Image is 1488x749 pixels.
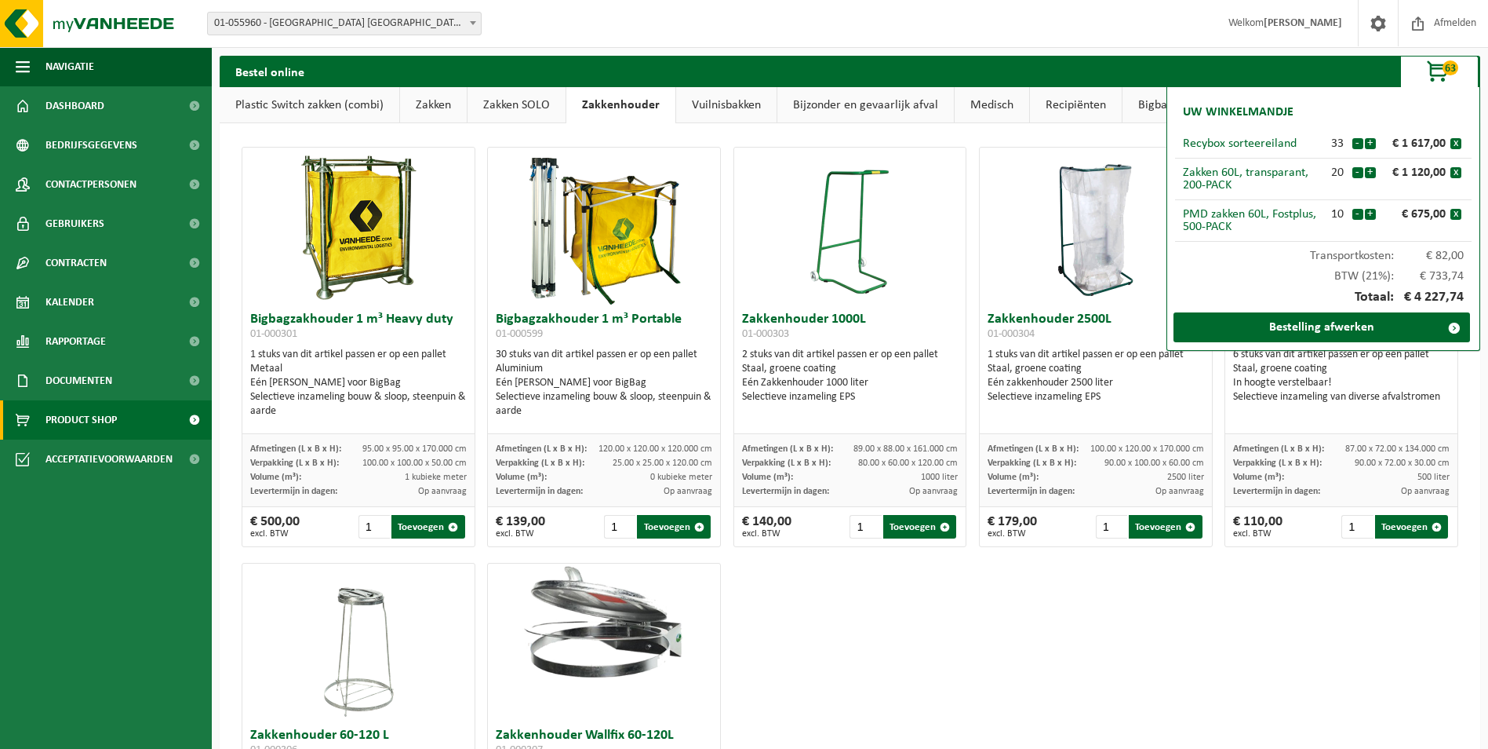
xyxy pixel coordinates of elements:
[45,322,106,361] span: Rapportage
[280,148,437,305] img: 01-000301
[1323,137,1352,150] div: 33
[496,312,712,344] h3: Bigbagzakhouder 1 m³ Portable
[1155,487,1204,496] span: Op aanvraag
[637,515,710,539] button: Toevoegen
[45,440,173,479] span: Acceptatievoorwaarden
[405,473,467,482] span: 1 kubieke meter
[250,328,297,340] span: 01-000301
[207,12,482,35] span: 01-055960 - ROCKWOOL BELGIUM NV - WIJNEGEM
[496,328,543,340] span: 01-000599
[742,376,959,390] div: Eén Zakkenhouder 1000 liter
[362,459,467,468] span: 100.00 x 100.00 x 50.00 cm
[1341,515,1373,539] input: 1
[1233,473,1284,482] span: Volume (m³):
[250,376,467,390] div: Eén [PERSON_NAME] voor BigBag
[1175,262,1472,283] div: BTW (21%):
[1233,376,1450,390] div: In hoogte verstelbaar!
[810,148,889,305] img: 01-000303
[988,459,1076,468] span: Verpakking (L x B x H):
[1090,444,1204,454] span: 100.00 x 120.00 x 170.000 cm
[1183,208,1323,233] div: PMD zakken 60L, Fostplus, 500-PACK
[391,515,464,539] button: Toevoegen
[1057,148,1135,305] img: 01-000304
[988,444,1079,454] span: Afmetingen (L x B x H):
[1233,515,1282,539] div: € 110,00
[676,87,777,123] a: Vuilnisbakken
[988,328,1035,340] span: 01-000304
[250,459,339,468] span: Verpakking (L x B x H):
[1352,167,1363,178] button: -
[742,515,791,539] div: € 140,00
[45,283,94,322] span: Kalender
[742,473,793,482] span: Volume (m³):
[250,473,301,482] span: Volume (m³):
[742,390,959,404] div: Selectieve inzameling EPS
[1380,166,1450,179] div: € 1 120,00
[1129,515,1202,539] button: Toevoegen
[220,56,320,86] h2: Bestel online
[250,362,467,376] div: Metaal
[45,47,94,86] span: Navigatie
[1233,459,1322,468] span: Verpakking (L x B x H):
[250,529,300,539] span: excl. BTW
[613,459,712,468] span: 25.00 x 25.00 x 120.00 cm
[777,87,954,123] a: Bijzonder en gevaarlijk afval
[526,148,682,305] img: 01-000599
[1365,167,1376,178] button: +
[988,487,1075,496] span: Levertermijn in dagen:
[468,87,566,123] a: Zakken SOLO
[250,487,337,496] span: Levertermijn in dagen:
[488,564,720,680] img: 01-000307
[250,444,341,454] span: Afmetingen (L x B x H):
[496,444,587,454] span: Afmetingen (L x B x H):
[45,204,104,243] span: Gebruikers
[1104,459,1204,468] span: 90.00 x 100.00 x 60.00 cm
[650,473,712,482] span: 0 kubieke meter
[1380,137,1450,150] div: € 1 617,00
[496,529,545,539] span: excl. BTW
[45,361,112,400] span: Documenten
[496,376,712,390] div: Eén [PERSON_NAME] voor BigBag
[1030,87,1122,123] a: Recipiënten
[988,473,1039,482] span: Volume (m³):
[250,312,467,344] h3: Bigbagzakhouder 1 m³ Heavy duty
[1450,138,1461,149] button: x
[1417,473,1450,482] span: 500 liter
[988,376,1204,390] div: Eén zakkenhouder 2500 liter
[604,515,635,539] input: 1
[1175,95,1301,130] h2: Uw winkelmandje
[496,459,584,468] span: Verpakking (L x B x H):
[1450,209,1461,220] button: x
[955,87,1029,123] a: Medisch
[400,87,467,123] a: Zakken
[742,362,959,376] div: Staal, groene coating
[742,444,833,454] span: Afmetingen (L x B x H):
[1096,515,1127,539] input: 1
[1394,250,1464,262] span: € 82,00
[1233,444,1324,454] span: Afmetingen (L x B x H):
[742,312,959,344] h3: Zakkenhouder 1000L
[850,515,881,539] input: 1
[742,529,791,539] span: excl. BTW
[1352,209,1363,220] button: -
[883,515,956,539] button: Toevoegen
[1443,60,1458,75] span: 63
[45,243,107,283] span: Contracten
[921,473,958,482] span: 1000 liter
[220,87,399,123] a: Plastic Switch zakken (combi)
[742,348,959,404] div: 2 stuks van dit artikel passen er op een pallet
[1400,56,1479,87] button: 63
[742,459,831,468] span: Verpakking (L x B x H):
[418,487,467,496] span: Op aanvraag
[988,390,1204,404] div: Selectieve inzameling EPS
[496,348,712,418] div: 30 stuks van dit artikel passen er op een pallet
[742,328,789,340] span: 01-000303
[1450,167,1461,178] button: x
[1183,166,1323,192] div: Zakken 60L, transparant, 200-PACK
[1394,270,1464,283] span: € 733,74
[496,473,547,482] span: Volume (m³):
[496,515,545,539] div: € 139,00
[742,487,829,496] span: Levertermijn in dagen:
[1233,362,1450,376] div: Staal, groene coating
[319,564,398,721] img: 01-000306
